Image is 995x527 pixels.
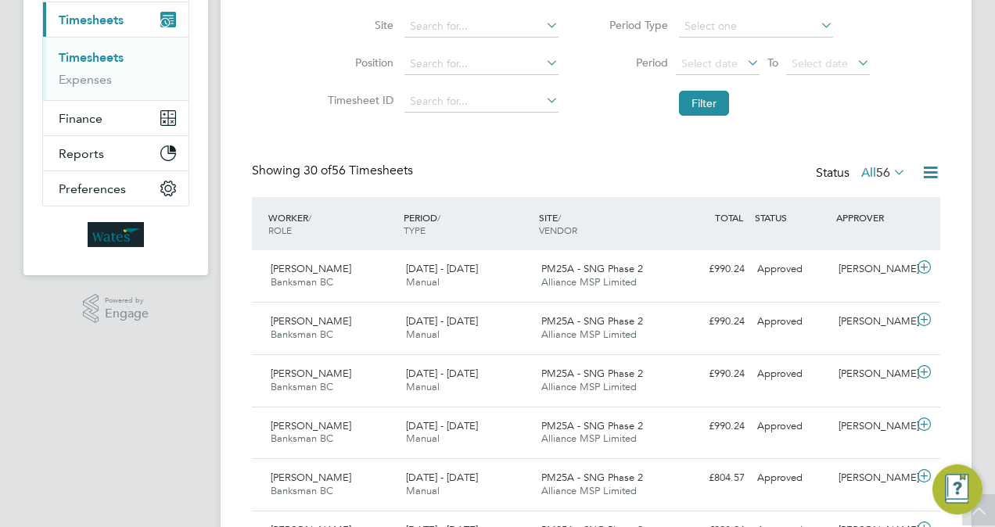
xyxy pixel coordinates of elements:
span: Manual [406,275,440,289]
label: Site [323,18,393,32]
span: PM25A - SNG Phase 2 [541,419,643,432]
span: [PERSON_NAME] [271,314,351,328]
span: Select date [792,56,848,70]
div: [PERSON_NAME] [832,414,914,439]
div: Showing [252,163,416,179]
button: Filter [679,91,729,116]
div: SITE [535,203,670,244]
span: TYPE [404,224,426,236]
span: Alliance MSP Limited [541,328,637,341]
span: Alliance MSP Limited [541,275,637,289]
span: [PERSON_NAME] [271,419,351,432]
span: PM25A - SNG Phase 2 [541,314,643,328]
input: Search for... [404,53,559,75]
span: / [558,211,561,224]
span: Alliance MSP Limited [541,484,637,497]
div: WORKER [264,203,400,244]
a: Expenses [59,72,112,87]
span: [PERSON_NAME] [271,471,351,484]
span: Banksman BC [271,484,333,497]
span: Manual [406,432,440,445]
div: Approved [751,309,832,335]
span: Preferences [59,181,126,196]
div: APPROVER [832,203,914,231]
div: Timesheets [43,37,189,100]
div: [PERSON_NAME] [832,361,914,387]
span: 56 Timesheets [304,163,413,178]
span: Select date [681,56,738,70]
button: Engage Resource Center [932,464,982,514]
div: Approved [751,361,832,387]
div: [PERSON_NAME] [832,465,914,491]
div: STATUS [751,203,832,231]
span: Timesheets [59,13,124,27]
div: £990.24 [670,361,751,387]
span: Alliance MSP Limited [541,380,637,393]
img: wates-logo-retina.png [88,222,144,247]
span: Finance [59,111,102,126]
a: Timesheets [59,50,124,65]
span: 56 [876,165,890,181]
label: All [861,165,906,181]
span: VENDOR [539,224,577,236]
button: Preferences [43,171,189,206]
span: Reports [59,146,104,161]
label: Timesheet ID [323,93,393,107]
input: Search for... [404,16,559,38]
div: Status [816,163,909,185]
span: Manual [406,380,440,393]
span: Manual [406,484,440,497]
button: Finance [43,101,189,135]
button: Reports [43,136,189,170]
span: Banksman BC [271,380,333,393]
a: Powered byEngage [83,294,149,324]
div: PERIOD [400,203,535,244]
span: Banksman BC [271,275,333,289]
span: Engage [105,307,149,321]
div: £990.24 [670,414,751,439]
input: Search for... [404,91,559,113]
a: Go to home page [42,222,189,247]
span: / [437,211,440,224]
span: [DATE] - [DATE] [406,367,478,380]
span: PM25A - SNG Phase 2 [541,471,643,484]
span: Banksman BC [271,328,333,341]
label: Period Type [598,18,668,32]
span: / [308,211,311,224]
div: £990.24 [670,309,751,335]
div: Approved [751,256,832,282]
span: ROLE [268,224,292,236]
span: Banksman BC [271,432,333,445]
div: Approved [751,465,832,491]
span: Powered by [105,294,149,307]
div: Approved [751,414,832,439]
span: [DATE] - [DATE] [406,314,478,328]
span: [DATE] - [DATE] [406,262,478,275]
button: Timesheets [43,2,189,37]
span: Manual [406,328,440,341]
span: [PERSON_NAME] [271,262,351,275]
label: Position [323,56,393,70]
span: PM25A - SNG Phase 2 [541,367,643,380]
span: [DATE] - [DATE] [406,471,478,484]
span: TOTAL [715,211,743,224]
span: [PERSON_NAME] [271,367,351,380]
span: [DATE] - [DATE] [406,419,478,432]
span: To [763,52,783,73]
div: [PERSON_NAME] [832,309,914,335]
label: Period [598,56,668,70]
div: [PERSON_NAME] [832,256,914,282]
input: Select one [679,16,833,38]
span: 30 of [304,163,332,178]
span: Alliance MSP Limited [541,432,637,445]
div: £990.24 [670,256,751,282]
div: £804.57 [670,465,751,491]
span: PM25A - SNG Phase 2 [541,262,643,275]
